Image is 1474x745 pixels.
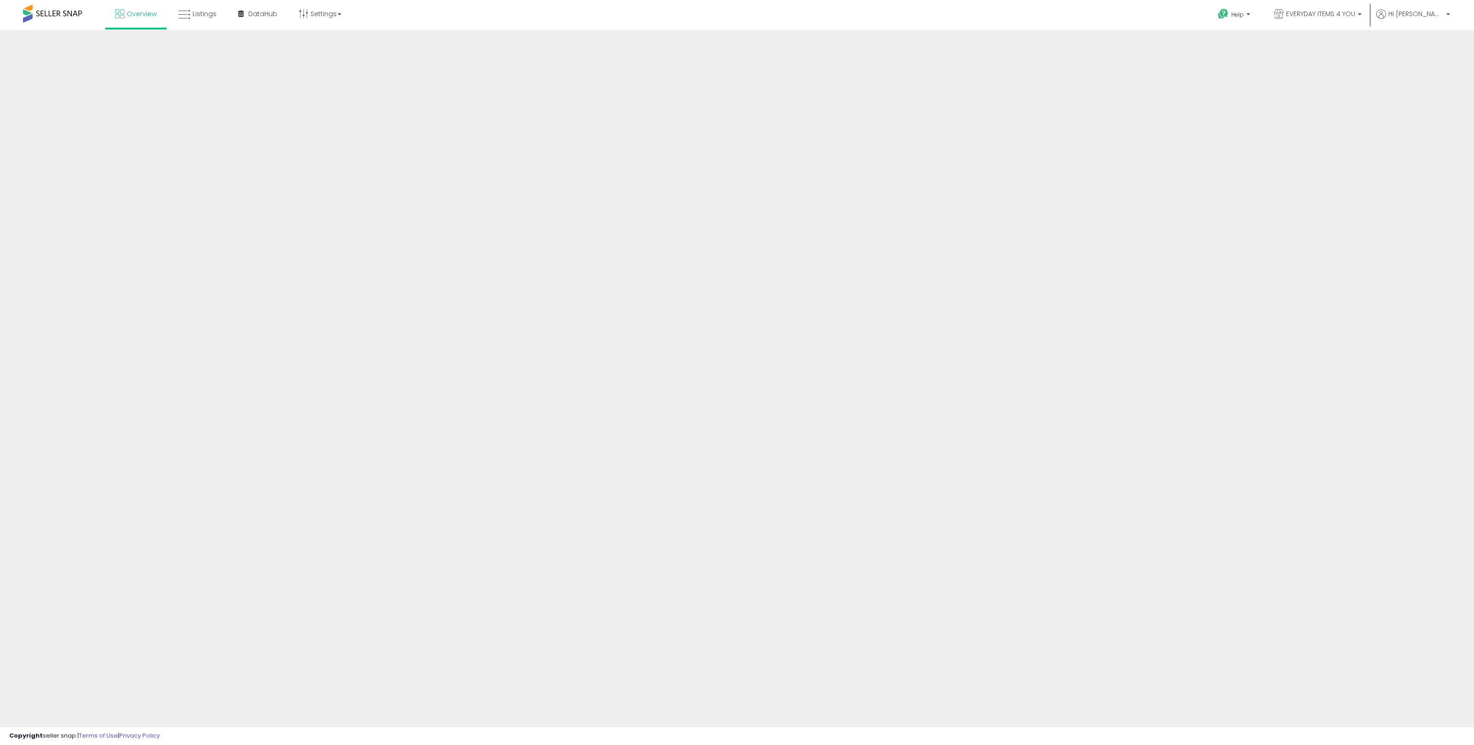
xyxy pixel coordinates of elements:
[1286,9,1355,18] span: EVERYDAY ITEMS 4 YOU
[127,9,157,18] span: Overview
[248,9,277,18] span: DataHub
[1217,8,1229,20] i: Get Help
[193,9,216,18] span: Listings
[1211,1,1259,30] a: Help
[1376,9,1450,30] a: Hi [PERSON_NAME]
[1388,9,1444,18] span: Hi [PERSON_NAME]
[1231,11,1244,18] span: Help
